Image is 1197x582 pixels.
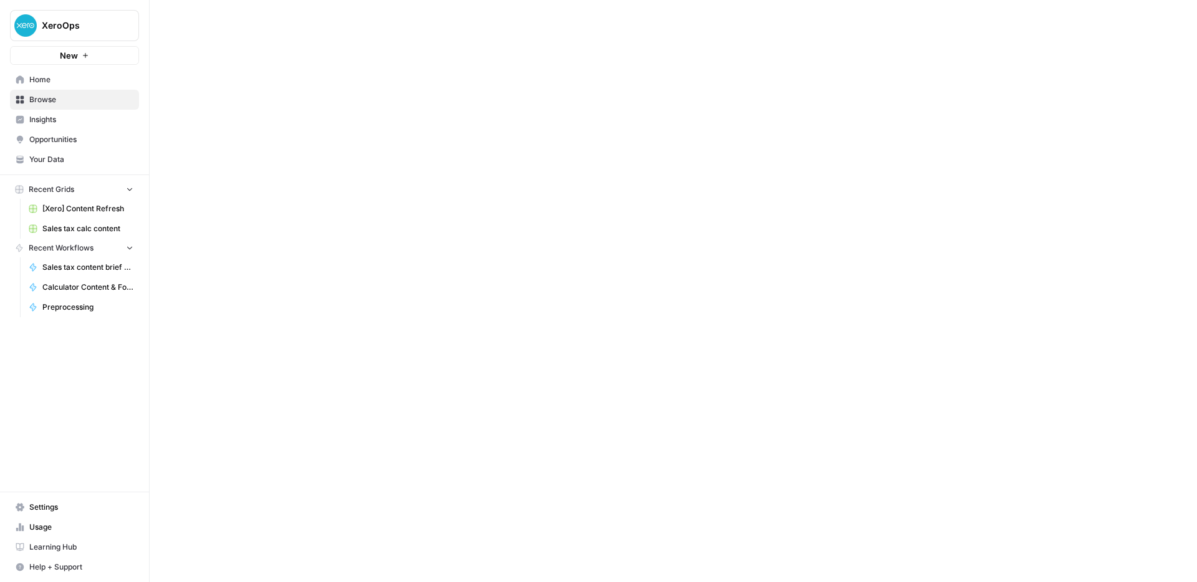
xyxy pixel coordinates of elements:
span: Opportunities [29,134,133,145]
a: Your Data [10,150,139,169]
a: Usage [10,517,139,537]
button: Workspace: XeroOps [10,10,139,41]
span: [Xero] Content Refresh [42,203,133,214]
img: XeroOps Logo [14,14,37,37]
a: Sales tax calc content [23,219,139,239]
a: Calculator Content & Formula Generator [23,277,139,297]
a: Learning Hub [10,537,139,557]
span: Preprocessing [42,302,133,313]
a: Opportunities [10,130,139,150]
span: New [60,49,78,62]
span: Learning Hub [29,541,133,553]
a: Settings [10,497,139,517]
button: Recent Grids [10,180,139,199]
span: Settings [29,502,133,513]
span: Usage [29,522,133,533]
span: Recent Grids [29,184,74,195]
button: Recent Workflows [10,239,139,257]
a: Home [10,70,139,90]
a: Preprocessing [23,297,139,317]
button: New [10,46,139,65]
span: Browse [29,94,133,105]
button: Help + Support [10,557,139,577]
span: Recent Workflows [29,242,94,254]
span: XeroOps [42,19,117,32]
a: Sales tax content brief generator [23,257,139,277]
span: Home [29,74,133,85]
span: Your Data [29,154,133,165]
span: Calculator Content & Formula Generator [42,282,133,293]
a: [Xero] Content Refresh [23,199,139,219]
a: Insights [10,110,139,130]
span: Sales tax content brief generator [42,262,133,273]
span: Insights [29,114,133,125]
span: Help + Support [29,561,133,573]
a: Browse [10,90,139,110]
span: Sales tax calc content [42,223,133,234]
